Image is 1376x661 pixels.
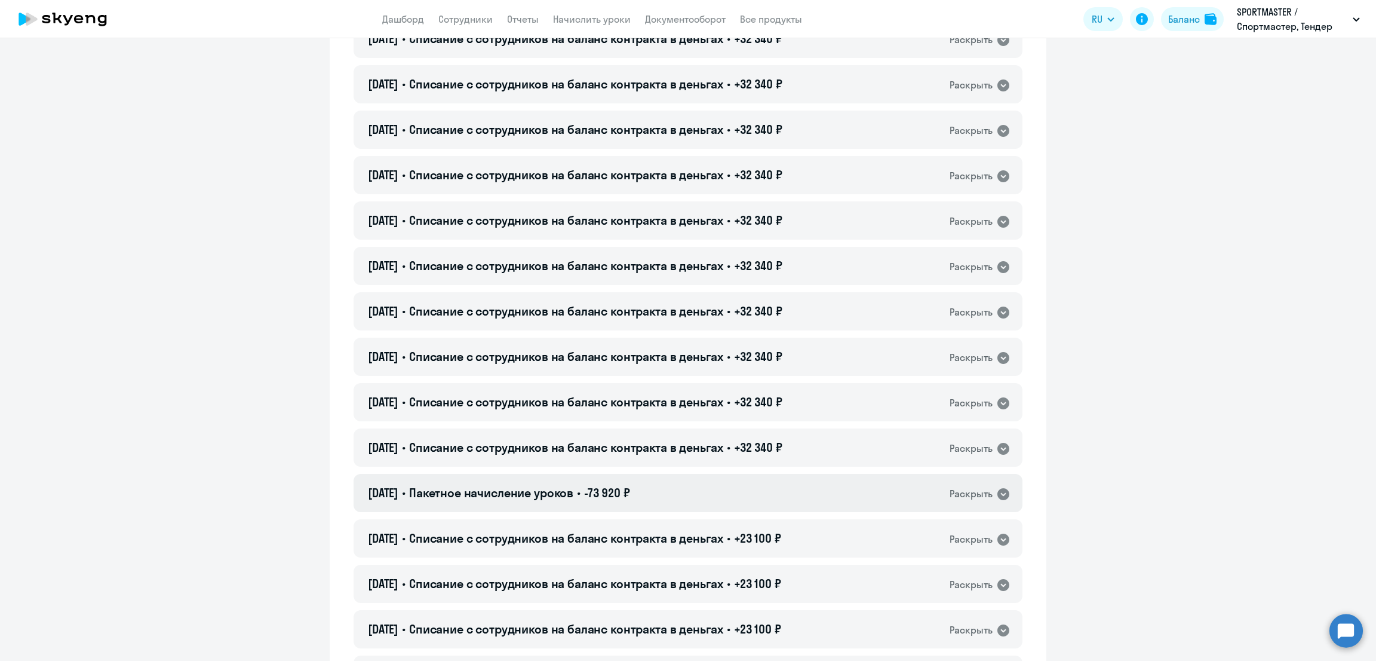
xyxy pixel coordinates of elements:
[950,32,993,47] div: Раскрыть
[950,350,993,365] div: Раскрыть
[727,213,730,228] span: •
[950,396,993,411] div: Раскрыть
[734,31,782,46] span: +32 340 ₽
[734,76,782,91] span: +32 340 ₽
[727,622,730,636] span: •
[409,576,723,591] span: Списание с сотрудников на баланс контракта в деньгах
[727,440,730,455] span: •
[734,440,782,455] span: +32 340 ₽
[409,622,723,636] span: Списание с сотрудников на баланс контракта в деньгах
[734,531,781,546] span: +23 100 ₽
[368,122,398,137] span: [DATE]
[507,13,539,25] a: Отчеты
[1205,13,1217,25] img: balance
[409,349,723,364] span: Списание с сотрудников на баланс контракта в деньгах
[402,531,406,546] span: •
[727,122,730,137] span: •
[368,258,398,273] span: [DATE]
[1092,12,1102,26] span: RU
[734,622,781,636] span: +23 100 ₽
[1161,7,1224,31] button: Балансbalance
[1231,5,1366,33] button: SPORTMASTER / Спортмастер, Тендер 2025
[402,622,406,636] span: •
[409,122,723,137] span: Списание с сотрудников на баланс контракта в деньгах
[950,623,993,638] div: Раскрыть
[409,258,723,273] span: Списание с сотрудников на баланс контракта в деньгах
[368,531,398,546] span: [DATE]
[727,31,730,46] span: •
[382,13,424,25] a: Дашборд
[734,349,782,364] span: +32 340 ₽
[368,349,398,364] span: [DATE]
[409,394,723,409] span: Списание с сотрудников на баланс контракта в деньгах
[409,304,723,319] span: Списание с сотрудников на баланс контракта в деньгах
[734,122,782,137] span: +32 340 ₽
[1237,5,1348,33] p: SPORTMASTER / Спортмастер, Тендер 2025
[402,76,406,91] span: •
[368,576,398,591] span: [DATE]
[368,213,398,228] span: [DATE]
[368,622,398,636] span: [DATE]
[727,76,730,91] span: •
[950,214,993,229] div: Раскрыть
[402,485,406,500] span: •
[402,394,406,409] span: •
[402,213,406,228] span: •
[402,304,406,319] span: •
[402,576,406,591] span: •
[409,31,723,46] span: Списание с сотрудников на баланс контракта в деньгах
[438,13,493,25] a: Сотрудники
[950,78,993,93] div: Раскрыть
[734,576,781,591] span: +23 100 ₽
[734,258,782,273] span: +32 340 ₽
[740,13,802,25] a: Все продукты
[727,258,730,273] span: •
[368,440,398,455] span: [DATE]
[368,31,398,46] span: [DATE]
[950,305,993,320] div: Раскрыть
[368,76,398,91] span: [DATE]
[727,576,730,591] span: •
[402,258,406,273] span: •
[727,394,730,409] span: •
[409,167,723,182] span: Списание с сотрудников на баланс контракта в деньгах
[409,213,723,228] span: Списание с сотрудников на баланс контракта в деньгах
[950,259,993,274] div: Раскрыть
[553,13,631,25] a: Начислить уроки
[727,349,730,364] span: •
[368,394,398,409] span: [DATE]
[409,440,723,455] span: Списание с сотрудников на баланс контракта в деньгах
[734,304,782,319] span: +32 340 ₽
[1168,12,1200,26] div: Баланс
[368,304,398,319] span: [DATE]
[950,486,993,501] div: Раскрыть
[1083,7,1123,31] button: RU
[950,577,993,592] div: Раскрыть
[950,169,993,183] div: Раскрыть
[368,167,398,182] span: [DATE]
[950,441,993,456] div: Раскрыть
[402,31,406,46] span: •
[402,122,406,137] span: •
[950,532,993,547] div: Раскрыть
[409,531,723,546] span: Списание с сотрудников на баланс контракта в деньгах
[727,304,730,319] span: •
[409,485,573,500] span: Пакетное начисление уроков
[368,485,398,500] span: [DATE]
[950,123,993,138] div: Раскрыть
[645,13,726,25] a: Документооборот
[734,167,782,182] span: +32 340 ₽
[409,76,723,91] span: Списание с сотрудников на баланс контракта в деньгах
[402,440,406,455] span: •
[734,394,782,409] span: +32 340 ₽
[577,485,580,500] span: •
[734,213,782,228] span: +32 340 ₽
[727,531,730,546] span: •
[727,167,730,182] span: •
[402,349,406,364] span: •
[402,167,406,182] span: •
[584,485,630,500] span: -73 920 ₽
